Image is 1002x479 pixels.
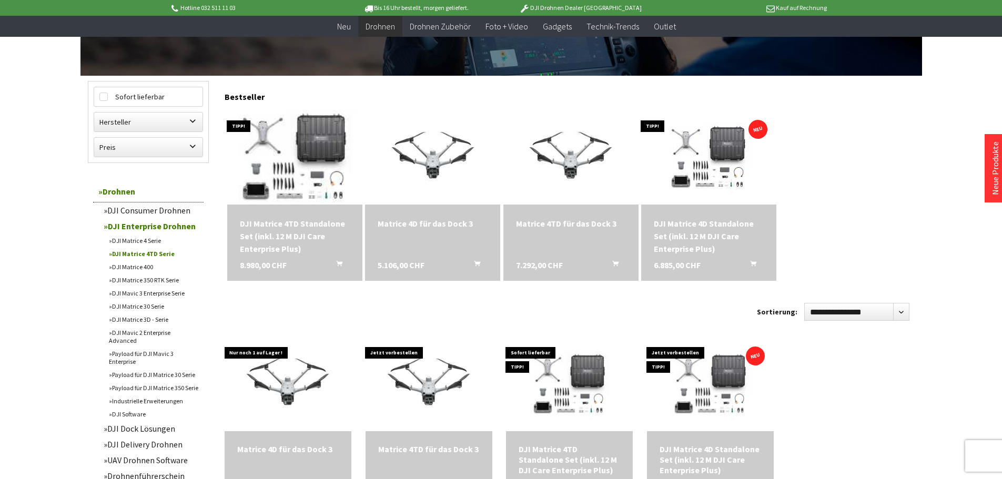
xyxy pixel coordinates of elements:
[498,2,662,14] p: DJI Drohnen Dealer [GEOGRAPHIC_DATA]
[93,181,204,202] a: Drohnen
[378,259,424,271] span: 5.106,00 CHF
[478,16,535,37] a: Foto + Video
[660,444,761,475] a: DJI Matrice 4D Standalone Set (inkl. 12 M DJI Care Enterprise Plus) 6.885,00 CHF In den Warenkorb
[737,259,763,272] button: In den Warenkorb
[654,217,764,255] div: DJI Matrice 4D Standalone Set (inkl. 12 M DJI Care Enterprise Plus)
[104,347,204,368] a: Payload für DJI Mavic 3 Enterprise
[516,259,563,271] span: 7.292,00 CHF
[366,337,492,431] img: Matrice 4TD für das Dock 3
[334,2,498,14] p: Bis 16 Uhr bestellt, morgen geliefert.
[663,2,827,14] p: Kauf auf Rechnung
[519,444,620,475] a: DJI Matrice 4TD Standalone Set (inkl. 12 M DJI Care Enterprise Plus) 8.980,00 CHF In den Warenkorb
[646,16,683,37] a: Outlet
[410,21,471,32] span: Drohnen Zubehör
[104,381,204,394] a: Payload für DJI Matrice 350 Serie
[660,444,761,475] div: DJI Matrice 4D Standalone Set (inkl. 12 M DJI Care Enterprise Plus)
[543,21,572,32] span: Gadgets
[98,421,204,436] a: DJI Dock Lösungen
[237,444,339,454] a: Matrice 4D für das Dock 3 5.106,00 CHF In den Warenkorb
[104,407,204,421] a: DJI Software
[94,87,203,106] label: Sofort lieferbar
[370,110,496,205] img: Matrice 4D für das Dock 3
[378,217,488,230] a: Matrice 4D für das Dock 3 5.106,00 CHF In den Warenkorb
[378,444,480,454] a: Matrice 4TD für das Dock 3 7.292,00 CHF In den Warenkorb
[366,21,395,32] span: Drohnen
[240,217,350,255] div: DJI Matrice 4TD Standalone Set (inkl. 12 M DJI Care Enterprise Plus)
[94,138,203,157] label: Preis
[104,273,204,287] a: DJI Matrice 350 RTK Serie
[461,259,487,272] button: In den Warenkorb
[330,16,358,37] a: Neu
[358,16,402,37] a: Drohnen
[508,110,634,205] img: Matrice 4TD für das Dock 3
[203,91,387,223] img: DJI Matrice 4TD Standalone Set (inkl. 12 M DJI Care Enterprise Plus)
[104,394,204,407] a: Industrielle Erweiterungen
[98,452,204,468] a: UAV Drohnen Software
[104,313,204,326] a: DJI Matrice 3D - Serie
[647,339,774,430] img: DJI Matrice 4D Standalone Set (inkl. 12 M DJI Care Enterprise Plus)
[519,444,620,475] div: DJI Matrice 4TD Standalone Set (inkl. 12 M DJI Care Enterprise Plus)
[643,110,774,205] img: DJI Matrice 4D Standalone Set (inkl. 12 M DJI Care Enterprise Plus)
[506,339,633,430] img: DJI Matrice 4TD Standalone Set (inkl. 12 M DJI Care Enterprise Plus)
[579,16,646,37] a: Technik-Trends
[337,21,351,32] span: Neu
[94,113,203,131] label: Hersteller
[225,337,351,431] img: Matrice 4D für das Dock 3
[402,16,478,37] a: Drohnen Zubehör
[240,259,287,271] span: 8.980,00 CHF
[104,247,204,260] a: DJI Matrice 4TD Serie
[586,21,639,32] span: Technik-Trends
[600,259,625,272] button: In den Warenkorb
[104,368,204,381] a: Payload für DJI Matrice 30 Serie
[104,326,204,347] a: DJI Mavic 2 Enterprise Advanced
[378,444,480,454] div: Matrice 4TD für das Dock 3
[516,217,626,230] div: Matrice 4TD für das Dock 3
[535,16,579,37] a: Gadgets
[98,436,204,452] a: DJI Delivery Drohnen
[485,21,528,32] span: Foto + Video
[104,300,204,313] a: DJI Matrice 30 Serie
[990,141,1000,195] a: Neue Produkte
[104,234,204,247] a: DJI Matrice 4 Serie
[516,217,626,230] a: Matrice 4TD für das Dock 3 7.292,00 CHF In den Warenkorb
[98,202,204,218] a: DJI Consumer Drohnen
[104,260,204,273] a: DJI Matrice 400
[225,81,915,107] div: Bestseller
[170,2,334,14] p: Hotline 032 511 11 03
[240,217,350,255] a: DJI Matrice 4TD Standalone Set (inkl. 12 M DJI Care Enterprise Plus) 8.980,00 CHF In den Warenkorb
[378,217,488,230] div: Matrice 4D für das Dock 3
[654,259,701,271] span: 6.885,00 CHF
[98,218,204,234] a: DJI Enterprise Drohnen
[757,303,797,320] label: Sortierung:
[237,444,339,454] div: Matrice 4D für das Dock 3
[323,259,349,272] button: In den Warenkorb
[654,21,676,32] span: Outlet
[104,287,204,300] a: DJI Mavic 3 Enterprise Serie
[654,217,764,255] a: DJI Matrice 4D Standalone Set (inkl. 12 M DJI Care Enterprise Plus) 6.885,00 CHF In den Warenkorb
